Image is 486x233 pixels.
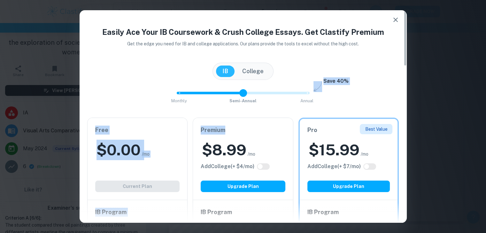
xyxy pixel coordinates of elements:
button: Upgrade Plan [201,181,285,192]
h6: Save 40% [323,77,349,88]
h6: Pro [307,126,390,135]
h6: Click to see all the additional College features. [307,163,361,170]
h6: Free [95,126,180,135]
span: /mo [142,151,150,158]
span: Semi-Annual [229,98,257,103]
h2: $ 15.99 [309,140,359,160]
button: Upgrade Plan [307,181,390,192]
h6: Click to see all the additional College features. [201,163,254,170]
h2: $ 8.99 [202,140,246,160]
span: Annual [300,98,313,103]
h6: Premium [201,126,285,135]
p: Get the edge you need for IB and college applications. Our plans provide the tools to excel witho... [118,40,368,47]
h4: Easily Ace Your IB Coursework & Crush College Essays. Get Clastify Premium [87,26,399,38]
span: /mo [361,151,368,158]
button: IB [216,66,235,77]
span: /mo [248,151,255,158]
p: Best Value [365,126,387,133]
span: Monthly [171,98,187,103]
img: subscription-arrow.svg [313,81,322,92]
h2: $ 0.00 [96,140,141,160]
button: College [236,66,270,77]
